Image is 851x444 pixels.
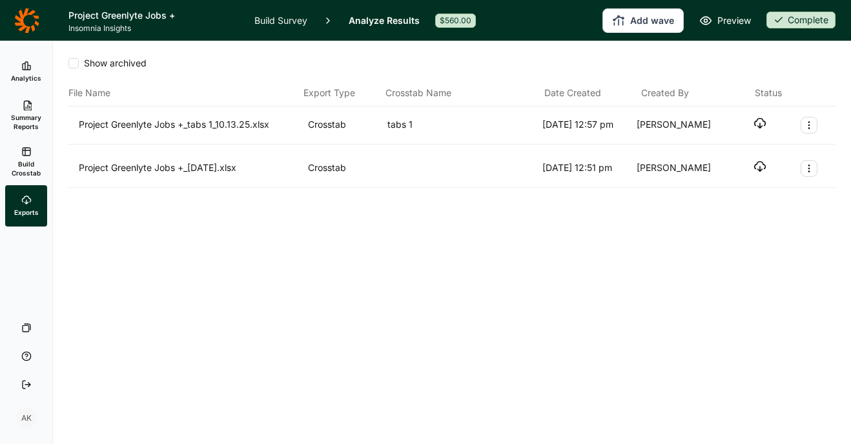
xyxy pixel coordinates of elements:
[79,117,303,134] div: Project Greenlyte Jobs +_tabs 1_10.13.25.xlsx
[68,23,239,34] span: Insomnia Insights
[11,74,41,83] span: Analytics
[435,14,476,28] div: $560.00
[10,159,42,177] span: Build Crosstab
[79,57,147,70] span: Show archived
[308,160,383,177] div: Crosstab
[5,185,47,227] a: Exports
[68,8,239,23] h1: Project Greenlyte Jobs +
[754,117,766,130] button: Download file
[542,117,632,134] div: [DATE] 12:57 pm
[766,12,836,30] button: Complete
[717,13,751,28] span: Preview
[68,85,298,101] div: File Name
[544,85,637,101] div: Date Created
[79,160,303,177] div: Project Greenlyte Jobs +_[DATE].xlsx
[766,12,836,28] div: Complete
[10,113,42,131] span: Summary Reports
[303,85,380,101] div: Export Type
[5,92,47,139] a: Summary Reports
[16,408,37,429] div: AK
[385,85,539,101] div: Crosstab Name
[801,117,817,134] button: Export Actions
[755,85,782,101] div: Status
[602,8,684,33] button: Add wave
[754,160,766,173] button: Download file
[542,160,632,177] div: [DATE] 12:51 pm
[637,117,726,134] div: [PERSON_NAME]
[14,208,39,217] span: Exports
[308,117,383,134] div: Crosstab
[641,85,733,101] div: Created By
[637,160,726,177] div: [PERSON_NAME]
[699,13,751,28] a: Preview
[5,51,47,92] a: Analytics
[387,117,537,134] div: tabs 1
[5,139,47,185] a: Build Crosstab
[801,160,817,177] button: Export Actions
